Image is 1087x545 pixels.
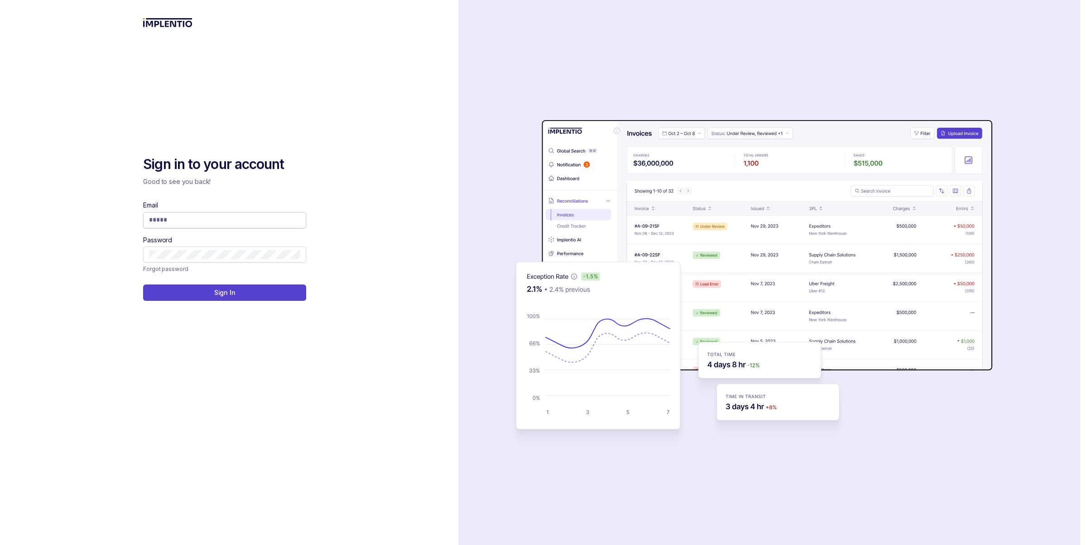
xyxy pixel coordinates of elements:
[143,265,188,274] a: Link Forgot password
[143,265,188,274] p: Forgot password
[214,288,236,297] p: Sign In
[143,177,306,186] p: Good to see you back!
[484,92,996,454] img: signin-background.svg
[143,236,172,245] label: Password
[143,201,158,210] label: Email
[143,18,192,27] img: logo
[143,155,306,174] h2: Sign in to your account
[143,285,306,301] button: Sign In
